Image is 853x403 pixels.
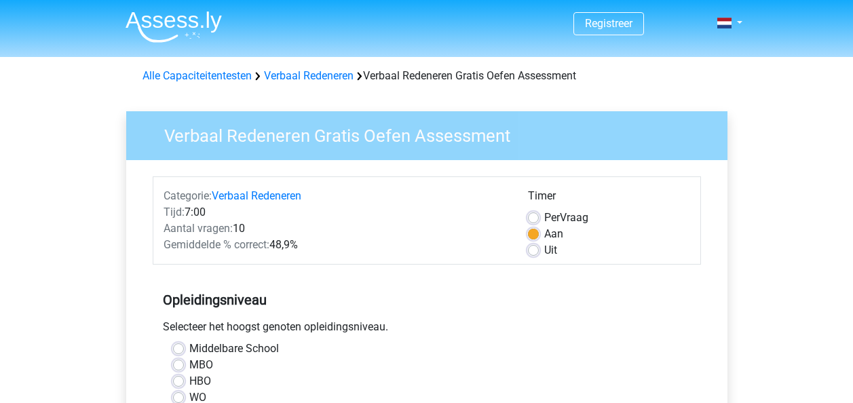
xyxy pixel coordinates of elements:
[164,222,233,235] span: Aantal vragen:
[189,373,211,389] label: HBO
[164,189,212,202] span: Categorie:
[163,286,691,313] h5: Opleidingsniveau
[137,68,717,84] div: Verbaal Redeneren Gratis Oefen Assessment
[189,357,213,373] label: MBO
[189,341,279,357] label: Middelbare School
[153,204,518,220] div: 7:00
[148,120,717,147] h3: Verbaal Redeneren Gratis Oefen Assessment
[544,242,557,258] label: Uit
[528,188,690,210] div: Timer
[585,17,632,30] a: Registreer
[153,220,518,237] div: 10
[264,69,354,82] a: Verbaal Redeneren
[544,211,560,224] span: Per
[544,226,563,242] label: Aan
[126,11,222,43] img: Assessly
[164,206,185,218] span: Tijd:
[212,189,301,202] a: Verbaal Redeneren
[153,319,701,341] div: Selecteer het hoogst genoten opleidingsniveau.
[164,238,269,251] span: Gemiddelde % correct:
[544,210,588,226] label: Vraag
[143,69,252,82] a: Alle Capaciteitentesten
[153,237,518,253] div: 48,9%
